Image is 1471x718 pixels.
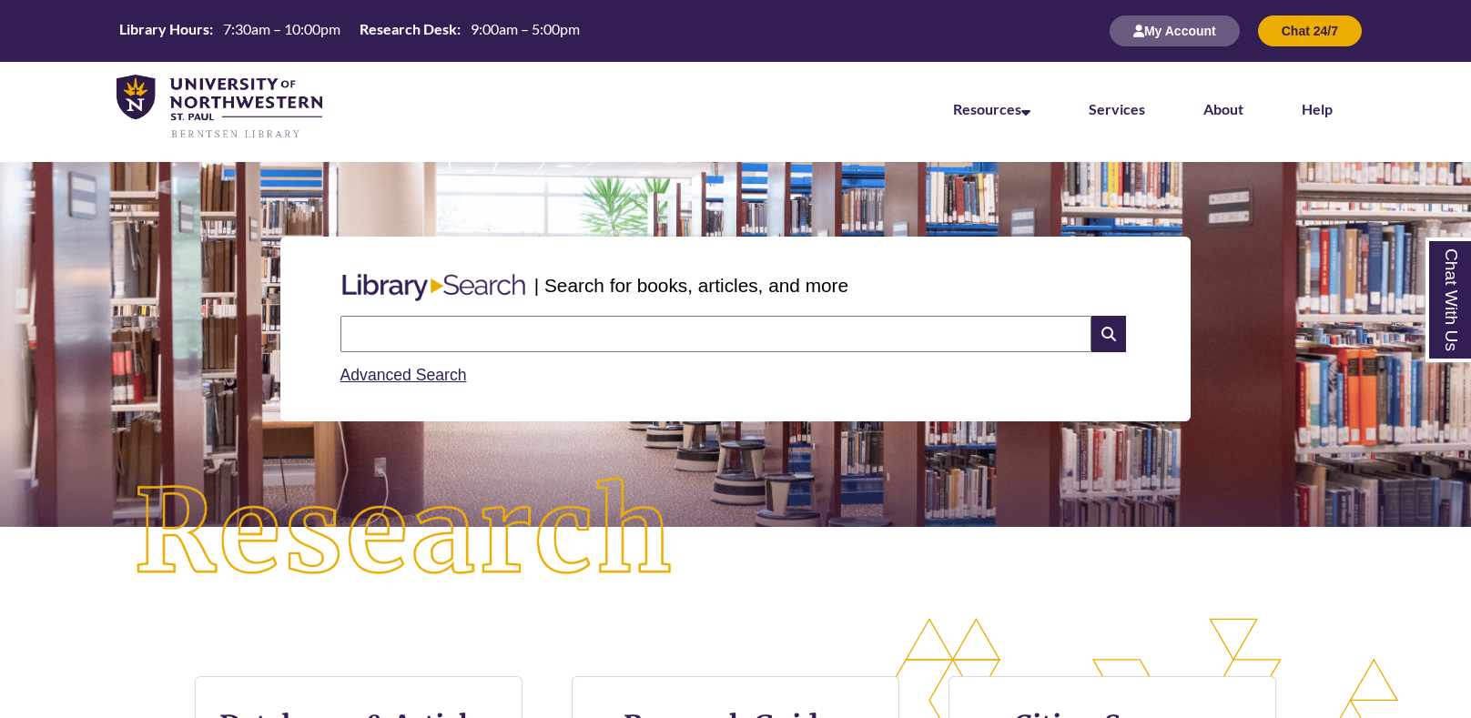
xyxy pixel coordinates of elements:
[1258,15,1362,46] button: Chat 24/7
[1091,316,1126,352] i: Search
[953,100,1030,117] a: Resources
[117,75,322,140] img: UNWSP Library Logo
[352,19,463,39] th: Research Desk:
[112,19,216,39] th: Library Hours:
[1110,23,1240,38] a: My Account
[112,19,587,42] table: Hours Today
[223,20,340,37] span: 7:30am – 10:00pm
[333,267,534,308] img: Libary Search
[1302,100,1333,117] a: Help
[534,271,848,299] p: | Search for books, articles, and more
[74,418,735,648] img: Research
[471,20,580,37] span: 9:00am – 5:00pm
[340,366,467,384] a: Advanced Search
[1203,100,1243,117] a: About
[1258,23,1362,38] a: Chat 24/7
[1089,100,1145,117] a: Services
[112,19,587,44] a: Hours Today
[1110,15,1240,46] button: My Account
